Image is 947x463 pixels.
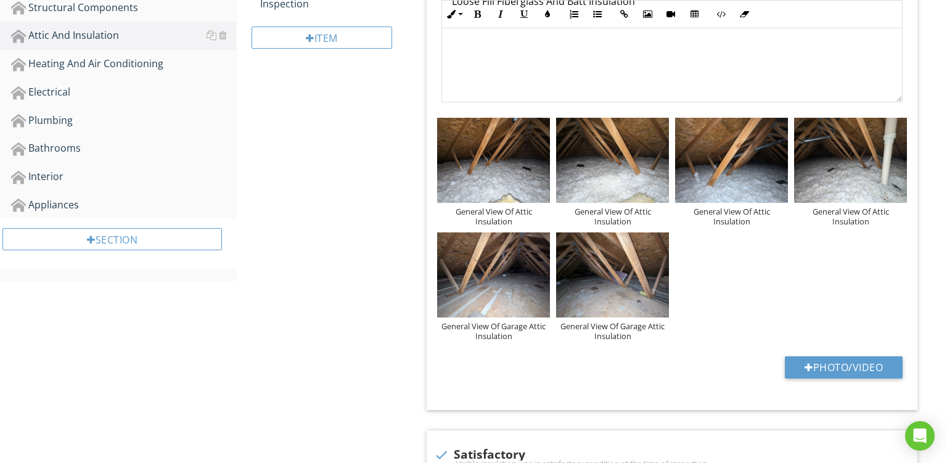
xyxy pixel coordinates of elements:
div: General View Of Attic Insulation [794,207,907,226]
button: Insert Video [659,2,683,26]
img: data [675,118,788,203]
button: Insert Image (Ctrl+P) [636,2,659,26]
div: General View Of Attic Insulation [437,207,550,226]
button: Insert Link (Ctrl+K) [612,2,636,26]
button: Underline (Ctrl+U) [512,2,536,26]
div: Heating And Air Conditioning [11,56,237,72]
img: data [437,232,550,318]
div: Section [2,228,222,250]
button: Photo/Video [785,356,903,379]
div: General View Of Attic Insulation [675,207,788,226]
div: Interior [11,169,237,185]
div: Open Intercom Messenger [905,421,935,451]
img: data [556,118,669,203]
button: Unordered List [586,2,609,26]
div: General View Of Garage Attic Insulation [437,321,550,341]
div: Electrical [11,84,237,100]
button: Italic (Ctrl+I) [489,2,512,26]
button: Clear Formatting [732,2,756,26]
div: General View Of Garage Attic Insulation [556,321,669,341]
img: data [437,118,550,203]
button: Colors [536,2,559,26]
img: data [556,232,669,318]
button: Insert Table [683,2,706,26]
button: Bold (Ctrl+B) [465,2,489,26]
div: General View Of Attic Insulation [556,207,669,226]
button: Inline Style [442,2,465,26]
button: Code View [709,2,732,26]
div: Bathrooms [11,141,237,157]
div: Appliances [11,197,237,213]
div: Item [252,27,392,49]
div: Attic And Insulation [11,28,237,44]
div: Plumbing [11,113,237,129]
img: data [794,118,907,203]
